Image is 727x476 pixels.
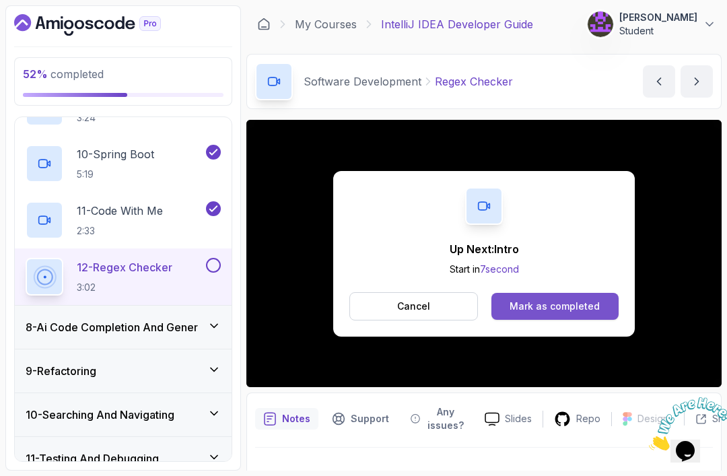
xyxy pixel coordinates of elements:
[26,258,221,296] button: 12-Regex Checker3:02
[480,263,519,275] span: 7 second
[510,300,600,313] div: Mark as completed
[643,65,675,98] button: previous content
[246,120,722,387] iframe: 11 - Regex Checker
[255,401,318,436] button: notes button
[491,293,619,320] button: Mark as completed
[15,349,232,393] button: 9-Refactoring
[15,393,232,436] button: 10-Searching And Navigating
[349,292,478,320] button: Cancel
[450,263,519,276] p: Start in
[26,363,96,379] h3: 9 - Refactoring
[77,203,163,219] p: 11 - Code With Me
[324,401,397,436] button: Support button
[637,412,673,426] p: Designs
[403,401,474,436] button: Feedback button
[77,146,154,162] p: 10 - Spring Boot
[397,300,430,313] p: Cancel
[505,412,532,426] p: Slides
[304,73,421,90] p: Software Development
[77,281,172,294] p: 3:02
[351,412,389,426] p: Support
[619,24,697,38] p: Student
[23,67,48,81] span: 52 %
[474,412,543,426] a: Slides
[619,11,697,24] p: [PERSON_NAME]
[5,5,89,59] img: Chat attention grabber
[282,412,310,426] p: Notes
[26,201,221,239] button: 11-Code With Me2:33
[381,16,533,32] p: IntelliJ IDEA Developer Guide
[450,241,519,257] p: Up Next: Intro
[77,259,172,275] p: 12 - Regex Checker
[15,306,232,349] button: 8-Ai Code Completion And Gener
[543,411,611,428] a: Repo
[681,65,713,98] button: next content
[295,16,357,32] a: My Courses
[587,11,716,38] button: user profile image[PERSON_NAME]Student
[576,412,600,426] p: Repo
[77,224,163,238] p: 2:33
[14,14,192,36] a: Dashboard
[26,319,198,335] h3: 8 - Ai Code Completion And Gener
[26,407,174,423] h3: 10 - Searching And Navigating
[77,168,154,181] p: 5:19
[26,450,159,467] h3: 11 - Testing And Debugging
[77,111,122,125] p: 3:24
[23,67,104,81] span: completed
[435,73,513,90] p: Regex Checker
[257,18,271,31] a: Dashboard
[26,145,221,182] button: 10-Spring Boot5:19
[425,405,466,432] p: Any issues?
[644,392,727,456] iframe: chat widget
[588,11,613,37] img: user profile image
